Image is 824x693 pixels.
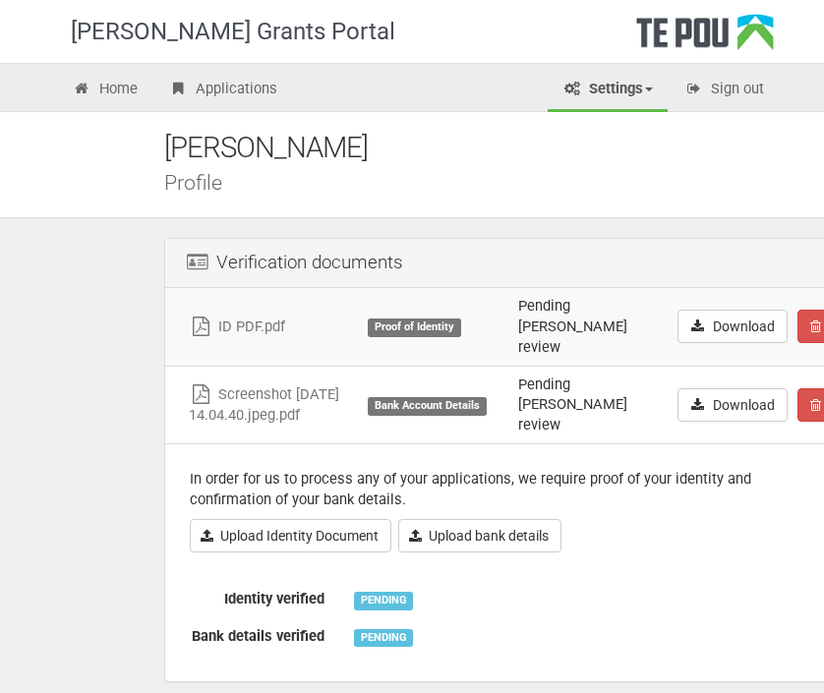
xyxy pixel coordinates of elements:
a: ID PDF.pdf [189,318,285,335]
a: Upload Identity Document [190,519,391,552]
div: Proof of Identity [368,318,460,336]
label: Bank details verified [175,619,339,647]
a: Sign out [670,69,779,112]
div: PENDING [354,592,413,609]
a: Download [677,388,788,422]
a: Home [58,69,152,112]
a: Settings [548,69,668,112]
a: Upload bank details [398,519,561,552]
a: Download [677,310,788,343]
label: Identity verified [175,582,339,609]
td: Pending [PERSON_NAME] review [510,288,670,366]
a: Applications [154,69,292,112]
td: Pending [PERSON_NAME] review [510,366,670,444]
div: Bank Account Details [368,397,486,415]
div: PENDING [354,629,413,647]
a: Screenshot [DATE] 14.04.40.jpeg.pdf [189,385,339,424]
p: In order for us to process any of your applications, we require proof of your identity and confir... [190,469,817,509]
div: Te Pou Logo [636,14,774,63]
